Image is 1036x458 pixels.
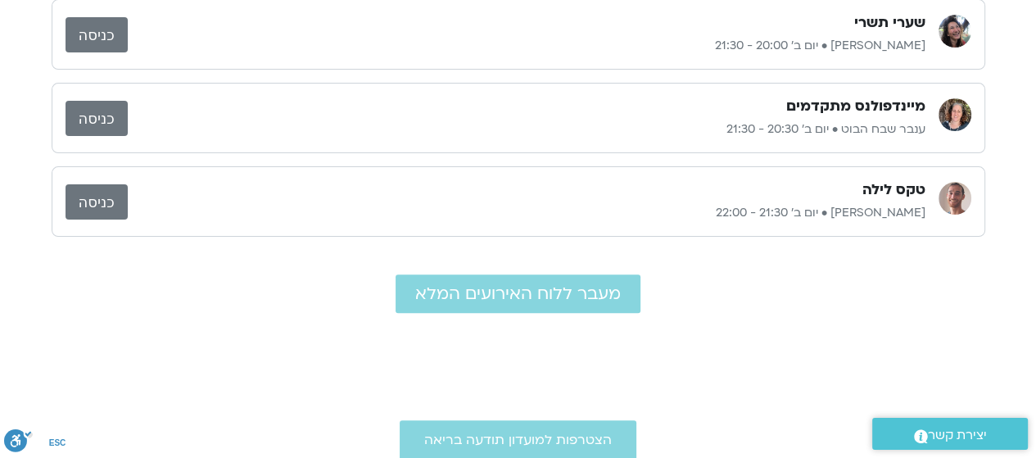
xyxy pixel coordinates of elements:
[854,13,925,33] h3: שערי תשרי
[928,424,987,447] span: יצירת קשר
[939,15,971,48] img: מירה רגב
[66,184,128,220] a: כניסה
[66,101,128,136] a: כניסה
[939,98,971,131] img: ענבר שבח הבוט
[862,180,925,200] h3: טקס לילה
[396,274,640,313] a: מעבר ללוח האירועים המלא
[872,418,1028,450] a: יצירת קשר
[66,17,128,52] a: כניסה
[424,433,612,447] span: הצטרפות למועדון תודעה בריאה
[128,203,925,223] p: [PERSON_NAME] • יום ב׳ 21:30 - 22:00
[786,97,925,116] h3: מיינדפולנס מתקדמים
[128,120,925,139] p: ענבר שבח הבוט • יום ב׳ 20:30 - 21:30
[415,284,621,303] span: מעבר ללוח האירועים המלא
[128,36,925,56] p: [PERSON_NAME] • יום ב׳ 20:00 - 21:30
[939,182,971,215] img: גיורא מראני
